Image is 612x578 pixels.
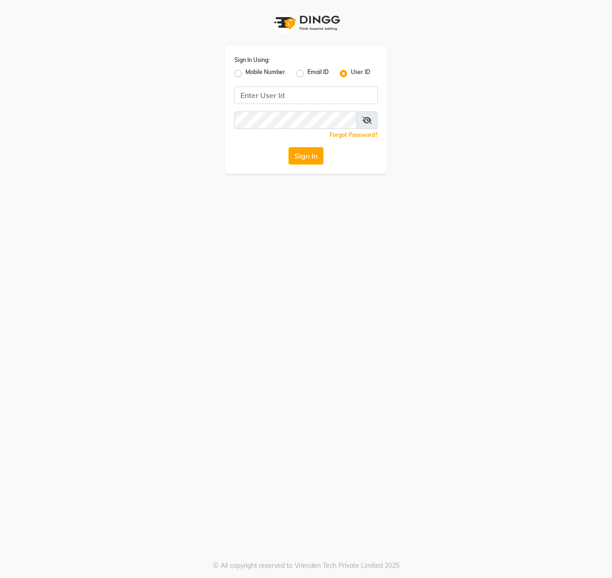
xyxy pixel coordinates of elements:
a: Forgot Password? [330,131,378,138]
button: Sign In [288,147,324,165]
label: User ID [351,68,370,79]
img: logo1.svg [269,9,343,37]
input: Username [234,86,378,104]
label: Email ID [307,68,329,79]
input: Username [234,111,357,129]
label: Mobile Number [245,68,285,79]
label: Sign In Using: [234,56,269,64]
